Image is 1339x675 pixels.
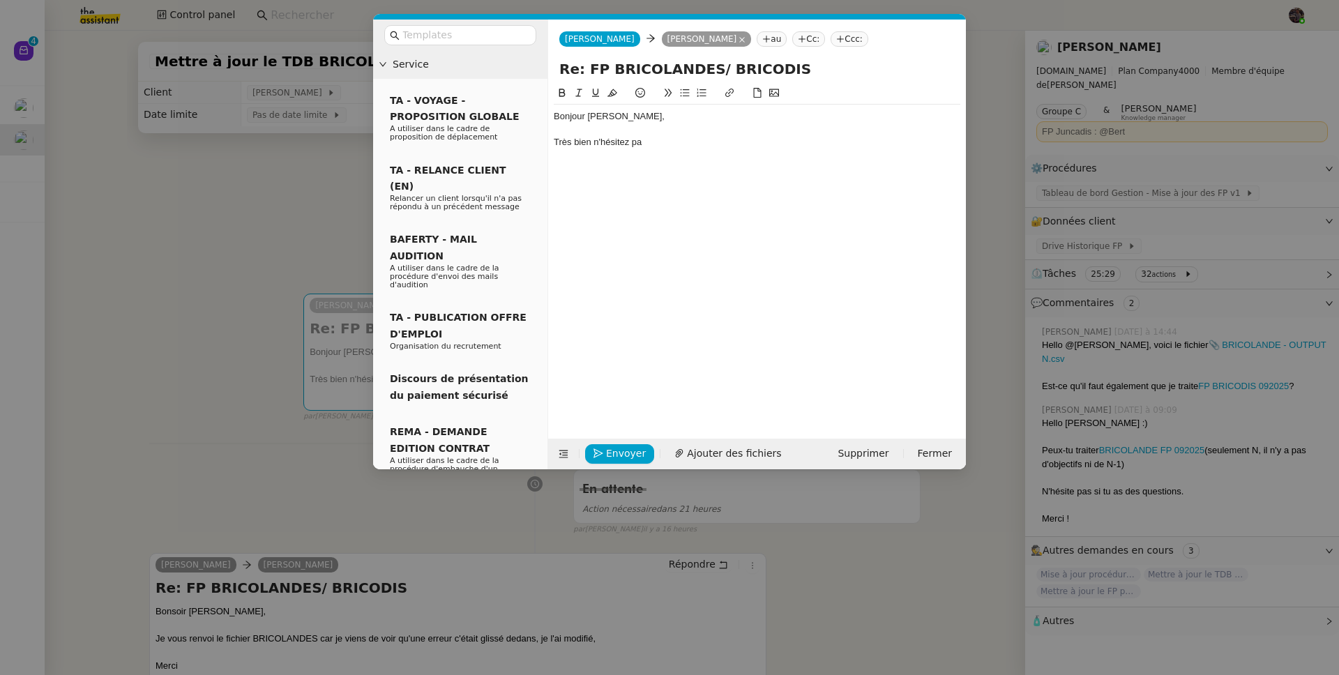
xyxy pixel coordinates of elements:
div: Service [373,51,547,78]
nz-tag: Cc: [792,31,825,47]
span: Supprimer [838,446,888,462]
button: Ajouter des fichiers [666,444,789,464]
span: TA - VOYAGE - PROPOSITION GLOBALE [390,95,519,122]
span: Relancer un client lorsqu'il n'a pas répondu à un précédent message [390,194,522,211]
span: TA - PUBLICATION OFFRE D'EMPLOI [390,312,527,339]
nz-tag: [PERSON_NAME] [662,31,752,47]
span: Fermer [918,446,952,462]
span: BAFERTY - MAIL AUDITION [390,234,477,261]
button: Supprimer [829,444,897,464]
span: Organisation du recrutement [390,342,501,351]
input: Subject [559,59,955,79]
span: [PERSON_NAME] [565,34,635,44]
span: Ajouter des fichiers [687,446,781,462]
button: Envoyer [585,444,654,464]
input: Templates [402,27,528,43]
div: Bonjour [PERSON_NAME], [554,110,960,123]
span: A utiliser dans le cadre de la procédure d'embauche d'un nouveau salarié [390,456,499,482]
span: Discours de présentation du paiement sécurisé [390,373,529,400]
nz-tag: Ccc: [831,31,868,47]
span: Envoyer [606,446,646,462]
span: Service [393,56,542,73]
div: Très bien n'hésitez pa [554,136,960,149]
span: A utiliser dans le cadre de la procédure d'envoi des mails d'audition [390,264,499,289]
span: REMA - DEMANDE EDITION CONTRAT [390,426,490,453]
span: A utiliser dans le cadre de proposition de déplacement [390,124,497,142]
button: Fermer [909,444,960,464]
span: TA - RELANCE CLIENT (EN) [390,165,506,192]
nz-tag: au [757,31,787,47]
